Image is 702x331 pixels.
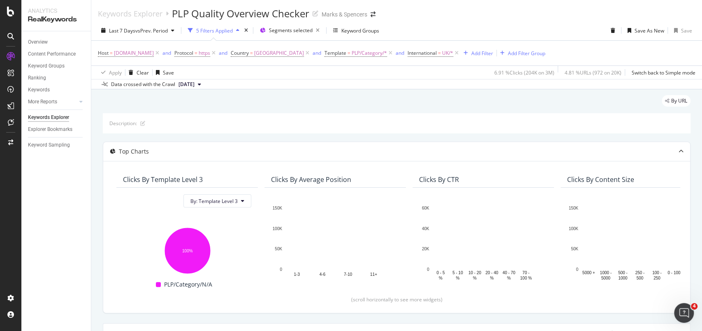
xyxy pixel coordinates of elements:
[162,49,171,57] button: and
[569,206,579,210] text: 150K
[131,246,152,262] span: neutral face reaction
[243,26,250,35] div: times
[153,66,174,79] button: Save
[247,3,263,19] button: Collapse window
[408,49,437,56] span: International
[28,98,57,106] div: More Reports
[565,69,621,76] div: 4.81 % URLs ( 972 on 20K )
[109,246,131,262] span: disappointed reaction
[280,267,282,272] text: 0
[494,69,554,76] div: 6.91 % Clicks ( 204K on 3M )
[28,113,85,122] a: Keywords Explorer
[352,47,387,59] span: PLP/Category/*
[370,272,377,276] text: 11+
[632,69,695,76] div: Switch back to Simple mode
[662,95,690,107] div: legacy label
[419,204,547,281] svg: A chart.
[28,7,84,15] div: Analytics
[111,81,175,88] div: Data crossed with the Crawl
[135,27,168,34] span: vs Prev. Period
[576,267,578,272] text: 0
[396,49,404,56] div: and
[28,98,77,106] a: More Reports
[10,238,273,247] div: Did this answer your question?
[162,49,171,56] div: and
[190,198,238,205] span: By: Template Level 3
[320,272,326,276] text: 4-6
[671,98,687,103] span: By URL
[98,49,109,56] span: Host
[28,62,85,70] a: Keyword Groups
[275,247,282,251] text: 50K
[5,3,21,19] button: go back
[569,226,579,231] text: 100K
[28,38,48,47] div: Overview
[109,273,174,279] a: Open in help center
[28,125,85,134] a: Explorer Bookmarks
[28,50,85,58] a: Content Performance
[199,47,210,59] span: https
[344,272,352,276] text: 7-10
[28,74,85,82] a: Ranking
[109,120,137,127] div: Description:
[163,69,174,76] div: Save
[422,226,429,231] text: 40K
[125,66,149,79] button: Clear
[263,3,278,18] div: Close
[123,175,203,184] div: Clicks By Template Level 3
[28,15,84,24] div: RealKeywords
[567,175,634,184] div: Clicks By Content Size
[396,49,404,57] button: and
[452,270,463,275] text: 5 - 10
[667,270,681,275] text: 0 - 100
[473,275,477,280] text: %
[322,10,367,19] div: Marks & Spencers
[157,246,169,262] span: 😃
[427,267,429,272] text: 0
[674,303,694,323] iframe: Intercom live chat
[635,27,664,34] div: Save As New
[250,49,253,56] span: =
[313,49,321,56] div: and
[152,246,174,262] span: smiley reaction
[178,81,195,88] span: 2025 Sep. 20th
[195,49,197,56] span: =
[624,24,664,37] button: Save As New
[98,24,178,37] button: Last 7 DaysvsPrev. Period
[175,79,204,89] button: [DATE]
[507,275,511,280] text: %
[419,175,459,184] div: Clicks By CTR
[273,226,283,231] text: 100K
[271,204,399,281] svg: A chart.
[28,141,70,149] div: Keyword Sampling
[28,38,85,47] a: Overview
[269,27,313,34] span: Segments selected
[348,49,350,56] span: =
[185,24,243,37] button: 5 Filters Applied
[601,275,611,280] text: 5000
[503,270,516,275] text: 40 - 70
[618,270,628,275] text: 500 -
[123,224,251,275] svg: A chart.
[219,49,227,56] div: and
[98,66,122,79] button: Apply
[439,275,443,280] text: %
[436,270,445,275] text: 0 - 5
[313,49,321,57] button: and
[137,69,149,76] div: Clear
[28,62,65,70] div: Keyword Groups
[28,141,85,149] a: Keyword Sampling
[254,47,304,59] span: [GEOGRAPHIC_DATA]
[110,49,113,56] span: =
[508,50,545,57] div: Add Filter Group
[28,113,69,122] div: Keywords Explorer
[28,74,46,82] div: Ranking
[174,49,193,56] span: Protocol
[164,280,212,289] span: PLP/Category/N/A
[422,247,429,251] text: 20K
[635,270,644,275] text: 250 -
[114,246,126,262] span: 😞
